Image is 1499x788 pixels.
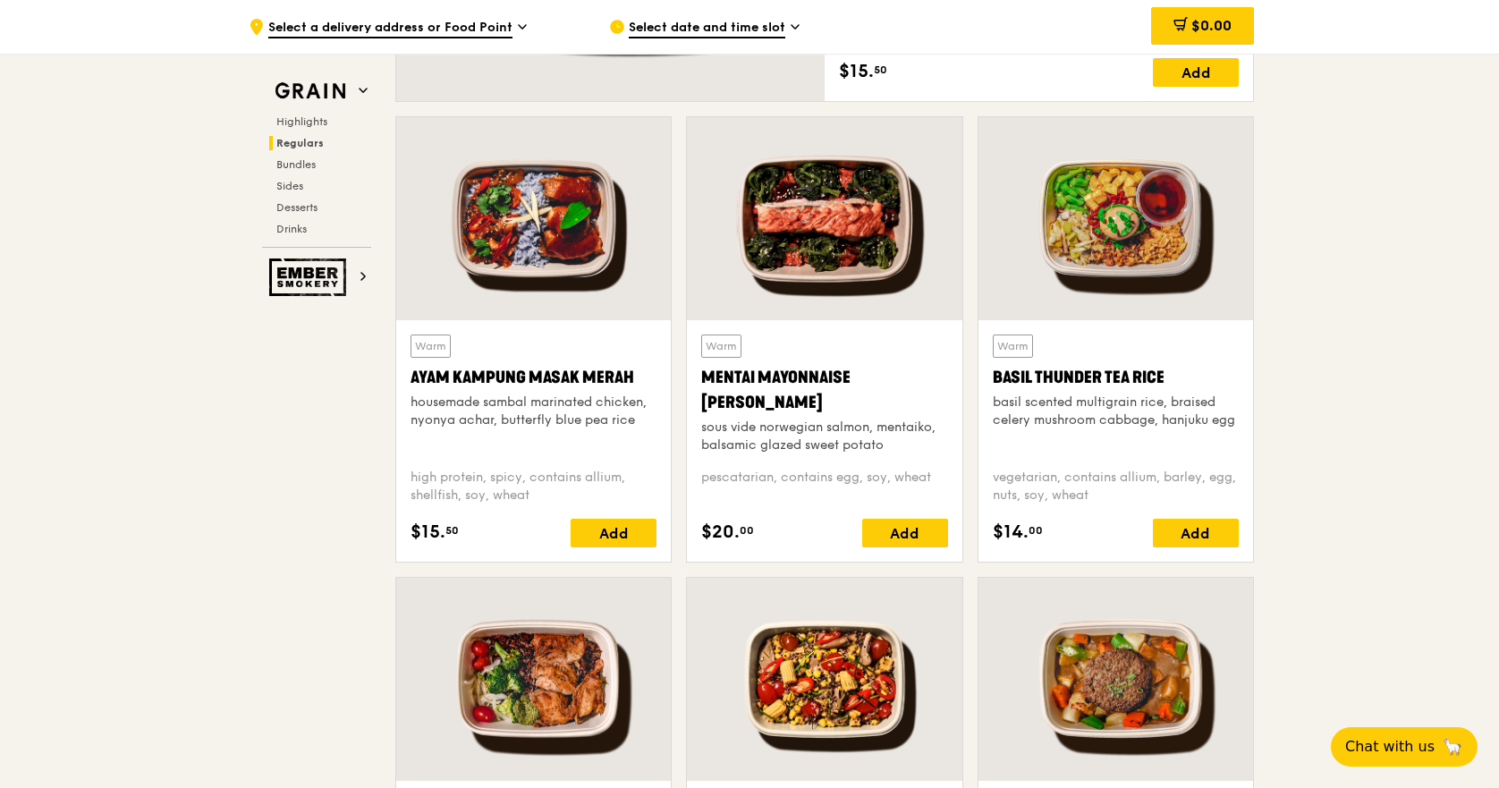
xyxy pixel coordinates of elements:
[862,519,948,547] div: Add
[276,137,324,149] span: Regulars
[993,469,1239,504] div: vegetarian, contains allium, barley, egg, nuts, soy, wheat
[701,519,740,546] span: $20.
[276,180,303,192] span: Sides
[1442,736,1463,758] span: 🦙
[445,523,459,538] span: 50
[701,419,947,454] div: sous vide norwegian salmon, mentaiko, balsamic glazed sweet potato
[276,201,318,214] span: Desserts
[701,335,741,358] div: Warm
[411,519,445,546] span: $15.
[629,19,785,38] span: Select date and time slot
[993,394,1239,429] div: basil scented multigrain rice, braised celery mushroom cabbage, hanjuku egg
[701,469,947,504] div: pescatarian, contains egg, soy, wheat
[993,365,1239,390] div: Basil Thunder Tea Rice
[874,63,887,77] span: 50
[571,519,656,547] div: Add
[411,365,656,390] div: Ayam Kampung Masak Merah
[701,365,947,415] div: Mentai Mayonnaise [PERSON_NAME]
[269,258,351,296] img: Ember Smokery web logo
[1191,17,1232,34] span: $0.00
[1153,58,1239,87] div: Add
[740,523,754,538] span: 00
[1331,727,1478,767] button: Chat with us🦙
[276,223,307,235] span: Drinks
[839,58,874,85] span: $15.
[269,75,351,107] img: Grain web logo
[993,335,1033,358] div: Warm
[411,469,656,504] div: high protein, spicy, contains allium, shellfish, soy, wheat
[411,335,451,358] div: Warm
[411,394,656,429] div: housemade sambal marinated chicken, nyonya achar, butterfly blue pea rice
[1345,736,1435,758] span: Chat with us
[1029,523,1043,538] span: 00
[268,19,512,38] span: Select a delivery address or Food Point
[276,158,316,171] span: Bundles
[993,519,1029,546] span: $14.
[276,115,327,128] span: Highlights
[1153,519,1239,547] div: Add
